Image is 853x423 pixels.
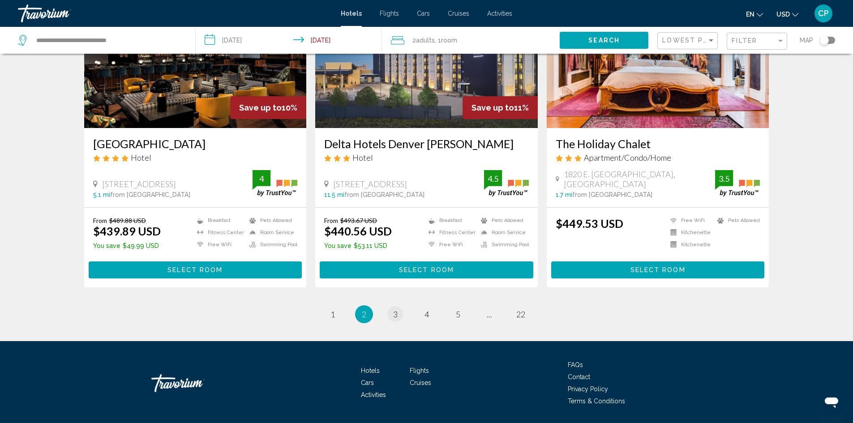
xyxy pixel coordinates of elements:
div: 4 star Hotel [93,153,298,162]
span: From [324,217,338,224]
span: 1820 E. [GEOGRAPHIC_DATA], [GEOGRAPHIC_DATA] [564,169,716,189]
li: Room Service [476,229,529,236]
ins: $440.56 USD [324,224,392,238]
button: Select Room [551,261,765,278]
a: Delta Hotels Denver [PERSON_NAME] [324,137,529,150]
div: 3 star Apartment [556,153,760,162]
div: 3 star Hotel [324,153,529,162]
iframe: Button to launch messaging window [817,387,846,416]
span: Save up to [239,103,282,112]
span: Hotel [131,153,151,162]
a: Flights [380,10,399,17]
span: , 1 [435,34,457,47]
a: Select Room [320,264,533,273]
li: Breakfast [424,217,476,224]
span: 5 [456,309,460,319]
span: from [GEOGRAPHIC_DATA] [344,191,424,198]
span: 11.5 mi [324,191,344,198]
button: User Menu [812,4,835,23]
span: from [GEOGRAPHIC_DATA] [110,191,190,198]
li: Swimming Pool [245,241,297,248]
span: 2 [412,34,435,47]
span: Select Room [399,267,454,274]
span: Select Room [167,267,223,274]
a: Activities [361,391,386,398]
span: Adults [416,37,435,44]
span: Save up to [472,103,514,112]
span: 2 [362,309,366,319]
div: 4.5 [484,173,502,184]
button: Change currency [776,8,798,21]
span: Room [441,37,457,44]
del: $489.88 USD [109,217,146,224]
span: 4 [424,309,429,319]
button: Filter [727,32,787,51]
a: Select Room [551,264,765,273]
button: Select Room [89,261,302,278]
li: Free WiFi [424,241,476,248]
a: Travorium [151,370,241,397]
mat-select: Sort by [662,37,715,45]
span: Select Room [630,267,686,274]
p: $53.11 USD [324,242,392,249]
ul: Pagination [84,305,769,323]
a: Contact [568,373,590,380]
a: Cruises [448,10,469,17]
a: Select Room [89,264,302,273]
h3: [GEOGRAPHIC_DATA] [93,137,298,150]
ins: $449.53 USD [556,217,623,230]
a: Hotels [341,10,362,17]
a: Activities [487,10,512,17]
button: Check-in date: Aug 27, 2025 Check-out date: Aug 31, 2025 [196,27,382,54]
a: Hotels [361,367,380,374]
li: Free WiFi [193,241,245,248]
span: Map [800,34,813,47]
div: 11% [463,96,538,119]
a: Cars [361,379,374,386]
span: 1.7 mi [556,191,572,198]
a: Cars [417,10,430,17]
a: Cruises [410,379,431,386]
span: 5.1 mi [93,191,110,198]
img: trustyou-badge.svg [484,170,529,197]
span: [STREET_ADDRESS] [102,179,176,189]
a: Travorium [18,4,332,22]
button: Select Room [320,261,533,278]
span: From [93,217,107,224]
span: Hotel [352,153,373,162]
div: 10% [230,96,306,119]
p: $49.99 USD [93,242,161,249]
li: Fitness Center [193,229,245,236]
span: 22 [516,309,525,319]
li: Kitchenette [666,229,713,236]
div: 3.5 [715,173,733,184]
span: Search [588,37,620,44]
a: Terms & Conditions [568,397,625,405]
span: Filter [732,37,757,44]
span: 1 [330,309,335,319]
span: 3 [393,309,398,319]
a: The Holiday Chalet [556,137,760,150]
img: trustyou-badge.svg [253,170,297,197]
span: USD [776,11,790,18]
span: Apartment/Condo/Home [584,153,671,162]
li: Pets Allowed [713,217,760,224]
span: You save [93,242,120,249]
a: FAQs [568,361,583,368]
button: Travelers: 2 adults, 0 children [382,27,560,54]
span: [STREET_ADDRESS] [333,179,407,189]
a: Privacy Policy [568,385,608,393]
li: Kitchenette [666,241,713,248]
